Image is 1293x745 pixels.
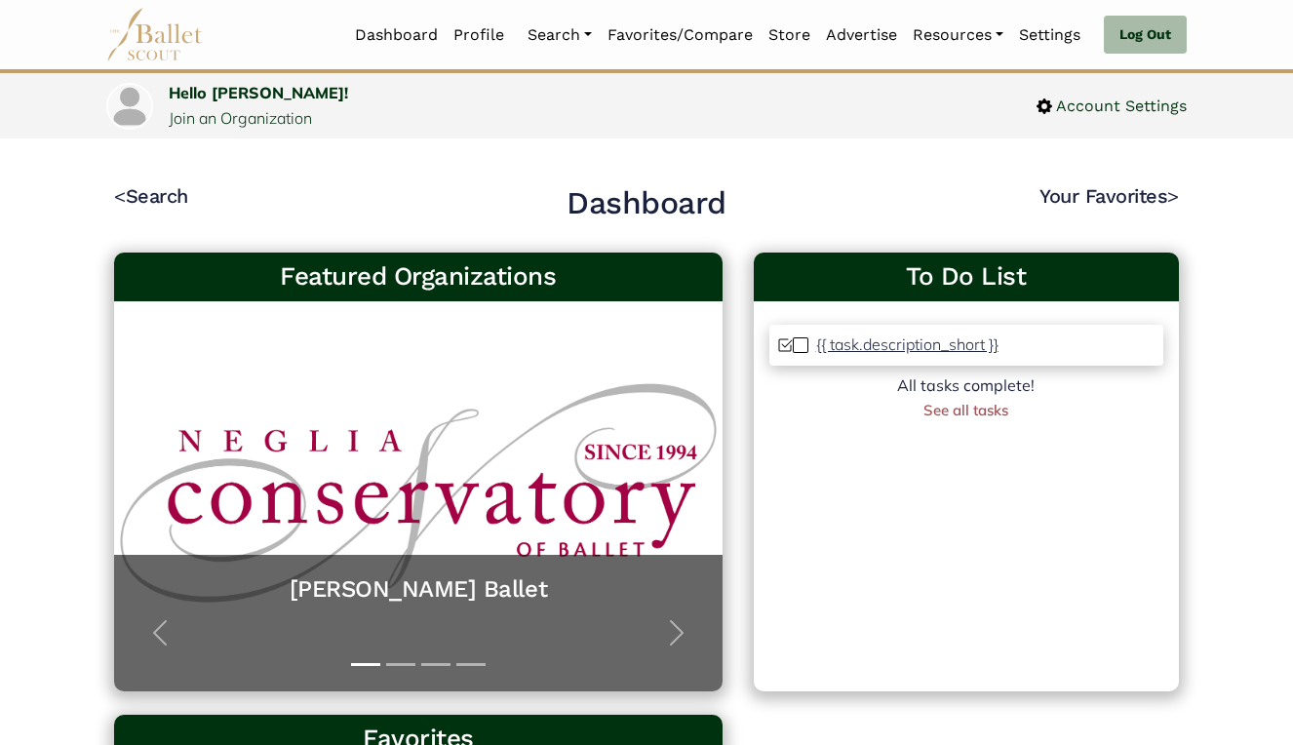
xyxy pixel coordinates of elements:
[169,108,312,128] a: Join an Organization
[905,15,1011,56] a: Resources
[130,260,707,294] h3: Featured Organizations
[761,15,818,56] a: Store
[818,15,905,56] a: Advertise
[169,83,348,102] a: Hello [PERSON_NAME]!
[923,401,1008,419] a: See all tasks
[1039,184,1179,208] a: Your Favorites>
[134,574,703,605] a: [PERSON_NAME] Ballet
[421,653,451,676] button: Slide 3
[769,373,1163,399] div: All tasks complete!
[600,15,761,56] a: Favorites/Compare
[816,334,999,354] p: {{ task.description_short }}
[108,85,151,128] img: profile picture
[351,653,380,676] button: Slide 1
[567,183,726,224] h2: Dashboard
[347,15,446,56] a: Dashboard
[114,184,188,208] a: <Search
[1011,15,1088,56] a: Settings
[114,183,126,208] code: <
[1052,94,1187,119] span: Account Settings
[1167,183,1179,208] code: >
[520,15,600,56] a: Search
[446,15,512,56] a: Profile
[456,653,486,676] button: Slide 4
[1037,94,1187,119] a: Account Settings
[1104,16,1187,55] a: Log Out
[386,653,415,676] button: Slide 2
[769,260,1163,294] a: To Do List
